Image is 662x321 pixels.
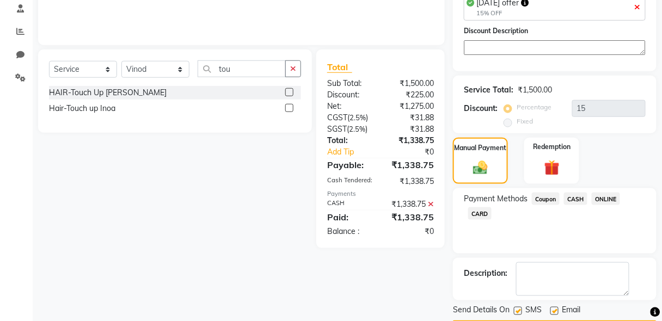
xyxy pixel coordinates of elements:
[319,112,381,124] div: ( )
[518,84,552,96] div: ₹1,500.00
[476,9,529,18] div: 15% OFF
[350,113,366,122] span: 2.5%
[319,158,381,171] div: Payable:
[319,211,381,224] div: Paid:
[381,78,442,89] div: ₹1,500.00
[319,101,381,112] div: Net:
[468,207,492,220] span: CARD
[592,193,620,205] span: ONLINE
[327,189,434,199] div: Payments
[327,124,347,134] span: SGST
[327,113,347,122] span: CGST
[381,89,442,101] div: ₹225.00
[391,146,442,158] div: ₹0
[532,193,560,205] span: Coupon
[198,60,286,77] input: Search or Scan
[381,112,442,124] div: ₹31.88
[319,226,381,237] div: Balance :
[319,176,381,187] div: Cash Tendered:
[525,305,542,318] span: SMS
[49,87,167,98] div: HAIR-Touch Up [PERSON_NAME]
[319,146,391,158] a: Add Tip
[381,135,442,146] div: ₹1,338.75
[381,124,442,135] div: ₹31.88
[381,199,442,210] div: ₹1,338.75
[533,142,571,152] label: Redemption
[464,193,528,205] span: Payment Methods
[319,199,381,210] div: CASH
[319,135,381,146] div: Total:
[327,61,352,73] span: Total
[564,193,587,205] span: CASH
[349,125,365,133] span: 2.5%
[455,143,507,153] label: Manual Payment
[319,89,381,101] div: Discount:
[464,268,507,279] div: Description:
[319,124,381,135] div: ( )
[464,26,528,36] label: Discount Description
[381,176,442,187] div: ₹1,338.75
[562,305,580,318] span: Email
[464,84,513,96] div: Service Total:
[517,102,551,112] label: Percentage
[453,305,510,318] span: Send Details On
[381,211,442,224] div: ₹1,338.75
[381,158,442,171] div: ₹1,338.75
[517,116,533,126] label: Fixed
[464,103,498,114] div: Discount:
[469,159,492,176] img: _cash.svg
[381,226,442,237] div: ₹0
[381,101,442,112] div: ₹1,275.00
[319,78,381,89] div: Sub Total:
[540,158,565,177] img: _gift.svg
[49,103,115,114] div: Hair-Touch up Inoa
